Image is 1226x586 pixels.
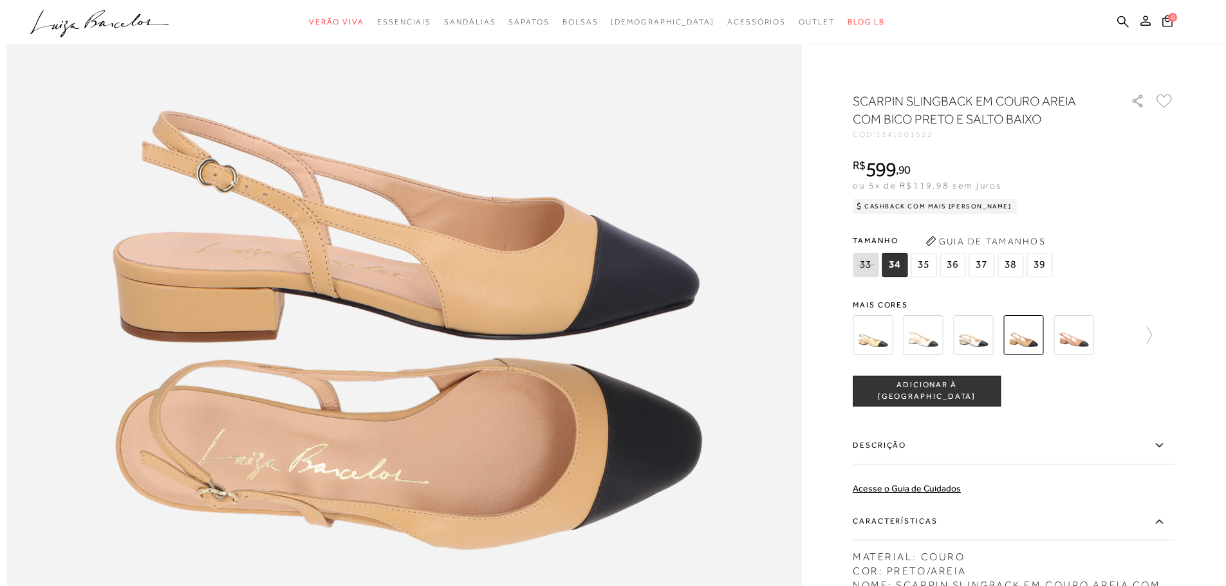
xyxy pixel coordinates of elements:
a: noSubCategoriesText [309,10,364,34]
a: noSubCategoriesText [562,10,599,34]
button: 0 [1158,14,1176,32]
h1: SCARPIN SLINGBACK EM COURO AREIA COM BICO PRETO E SALTO BAIXO [853,92,1094,128]
span: 90 [898,163,911,176]
label: Descrição [853,427,1175,464]
span: Mais cores [853,301,1175,309]
img: SCARPIN SLINGBACK EM COURO BEGE COM SALTO BLOCO BAIXO [1054,315,1093,355]
label: Características [853,503,1175,540]
span: 35 [911,253,936,277]
img: SCARPIN SLINGBACK COM SALTO BLOCO BAIXO EM COURO BEGE TRIGO [853,315,893,355]
span: 37 [969,253,994,277]
a: noSubCategoriesText [377,10,431,34]
span: Acessórios [727,17,786,26]
span: Sapatos [508,17,549,26]
a: noSubCategoriesText [799,10,835,34]
img: SCARPIN SLINGBACK COM SALTO BLOCO BAIXO METALIZADO DOURADO [953,315,993,355]
span: ou 5x de R$119,98 sem juros [853,180,1001,190]
div: Cashback com Mais [PERSON_NAME] [853,199,1017,214]
span: 34 [882,253,907,277]
span: 1341001522 [876,130,933,139]
div: CÓD: [853,131,1110,138]
img: SCARPIN SLINGBACK EM COURO AREIA COM BICO PRETO E SALTO BAIXO [1003,315,1043,355]
span: 33 [853,253,878,277]
span: 0 [1168,13,1177,22]
a: noSubCategoriesText [444,10,496,34]
span: 39 [1026,253,1052,277]
span: Sandálias [444,17,496,26]
span: Verão Viva [309,17,364,26]
span: ADICIONAR À [GEOGRAPHIC_DATA] [853,380,1000,402]
a: noSubCategoriesText [611,10,714,34]
button: ADICIONAR À [GEOGRAPHIC_DATA] [853,376,1001,407]
span: BLOG LB [848,17,885,26]
span: 36 [940,253,965,277]
span: Outlet [799,17,835,26]
button: Guia de Tamanhos [921,231,1050,252]
a: noSubCategoriesText [727,10,786,34]
span: [DEMOGRAPHIC_DATA] [611,17,714,26]
a: noSubCategoriesText [508,10,549,34]
a: Acesse o Guia de Cuidados [853,483,961,493]
i: R$ [853,160,866,171]
span: 599 [866,158,896,181]
i: , [896,164,911,176]
a: BLOG LB [848,10,885,34]
span: Tamanho [853,231,1055,250]
span: 38 [998,253,1023,277]
span: Essenciais [377,17,431,26]
span: Bolsas [562,17,599,26]
img: SCARPIN SLINGBACK COM SALTO BLOCO BAIXO EM COURO OFF WHITE [903,315,943,355]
